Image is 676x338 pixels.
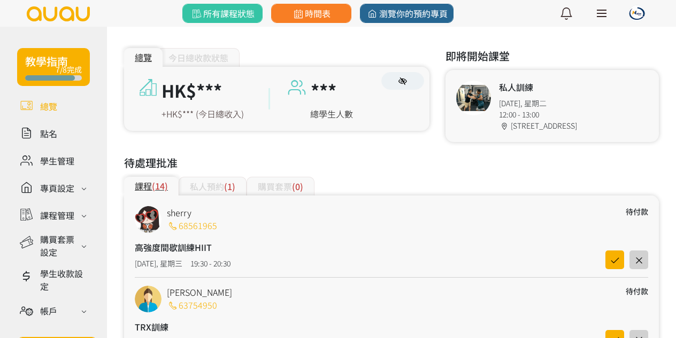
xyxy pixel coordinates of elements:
div: 待付款 [626,206,648,217]
div: 待付款 [626,286,648,297]
span: (14) [152,179,168,192]
div: 19:30 - 20:30 [190,258,231,269]
div: 總覽 [124,48,163,67]
div: 12:00 - 13:00 [499,109,578,120]
div: 今日總收款狀態 [157,48,240,67]
div: 課程管理 [40,209,74,222]
a: 所有課程狀態 [182,4,263,23]
h4: 私人訓練 [499,81,578,93]
span: 時間表 [291,7,331,20]
span: (今日總收入) [196,107,244,120]
div: 課程 [124,177,179,195]
span: (0) [292,180,303,193]
h3: 待處理批准 [124,155,659,171]
a: 68561965 [167,219,217,232]
div: 購買套票設定 [40,233,78,258]
span: (1) [224,180,235,193]
a: sherry [167,206,191,219]
a: [PERSON_NAME] [167,286,232,298]
h4: 高強度間歇訓練HIIT [135,241,239,254]
div: [DATE], 星期二 [499,98,578,109]
div: 專頁設定 [40,182,74,194]
img: logo.svg [26,6,91,21]
a: 瀏覽你的預約專頁 [360,4,454,23]
h3: 即將開始課堂 [445,48,659,64]
a: 總學生人數 [310,107,353,120]
span: 所有課程狀態 [190,7,255,20]
div: 私人預約 [179,177,247,195]
a: 63754950 [167,298,217,311]
a: 時間表 [271,4,351,23]
span: [STREET_ADDRESS] [511,120,577,131]
div: 購買套票 [247,177,314,195]
div: [DATE], 星期三 [135,258,182,269]
h4: TRX訓練 [135,320,239,333]
div: 帳戶 [40,304,57,317]
span: 瀏覽你的預約專頁 [366,7,448,20]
